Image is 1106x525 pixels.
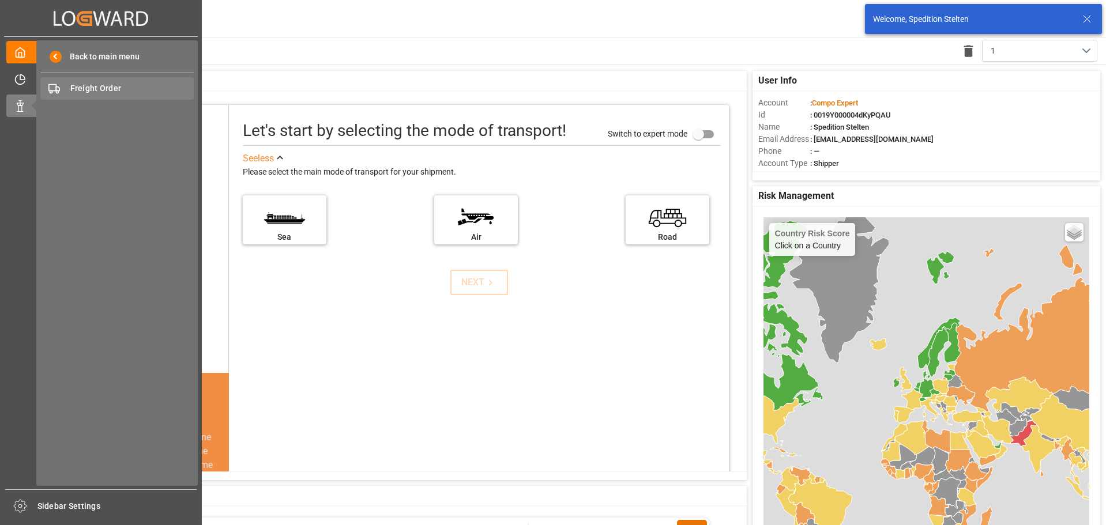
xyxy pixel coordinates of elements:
span: Account [758,97,810,109]
a: Layers [1065,223,1084,241]
span: : [EMAIL_ADDRESS][DOMAIN_NAME] [810,135,934,143]
button: NEXT [450,270,508,295]
span: User Info [758,74,797,88]
div: Please select the main mode of transport for your shipment. [243,165,721,179]
span: Risk Management [758,189,834,203]
button: open menu [982,40,1097,62]
span: : [810,99,858,107]
span: Account Type [758,157,810,169]
span: 1 [991,45,995,57]
span: : 0019Y000004dKyPQAU [810,111,891,119]
div: Welcome, Spedition Stelten [873,13,1071,25]
span: Id [758,109,810,121]
div: See less [243,152,274,165]
span: : Shipper [810,159,839,168]
h4: Country Risk Score [775,229,850,238]
span: Sidebar Settings [37,500,197,512]
span: Freight Order [70,82,194,95]
span: Compo Expert [812,99,858,107]
span: Phone [758,145,810,157]
span: Name [758,121,810,133]
span: Back to main menu [62,51,140,63]
div: Let's start by selecting the mode of transport! [243,119,566,143]
div: Sea [249,231,321,243]
span: : Spedition Stelten [810,123,869,131]
span: : — [810,147,819,156]
div: Air [440,231,512,243]
a: My Cockpit [6,41,195,63]
span: Email Address [758,133,810,145]
span: Switch to expert mode [608,129,687,138]
div: Click on a Country [775,229,850,250]
div: Road [631,231,704,243]
a: Freight Order [40,77,194,100]
div: NEXT [461,275,496,289]
a: Timeslot Management [6,67,195,90]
